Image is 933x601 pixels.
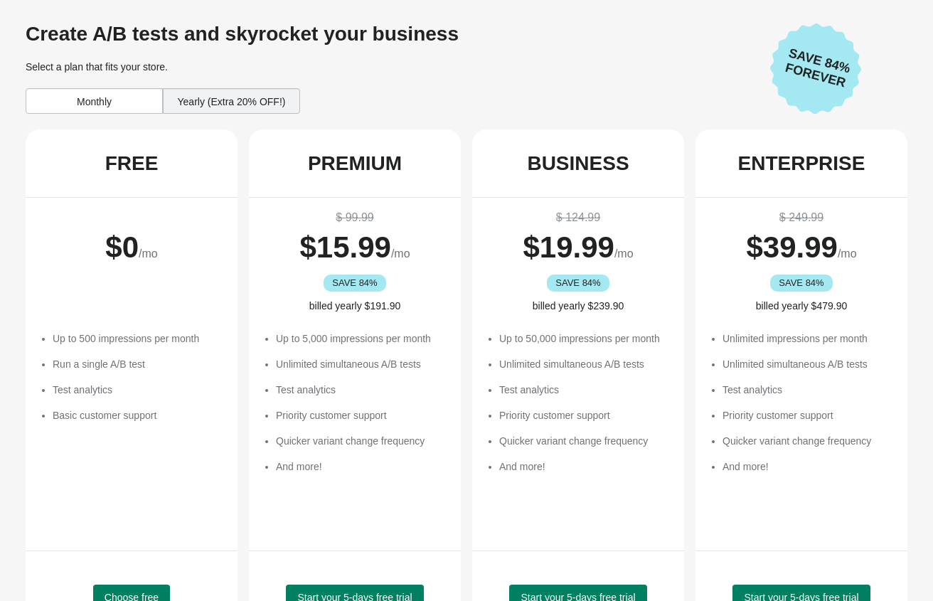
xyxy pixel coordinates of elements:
div: Select a plan that fits your store. [26,60,759,74]
li: Run a single A/B test [53,357,223,371]
li: Test analytics [499,383,670,397]
li: Priority customer support [276,408,447,422]
li: Up to 5,000 impressions per month [276,331,447,346]
div: billed yearly $479.90 [710,299,893,313]
li: Unlimited impressions per month [723,331,893,346]
div: PREMIUM [308,152,402,175]
li: Test analytics [53,383,223,397]
li: Quicker variant change frequency [276,434,447,448]
div: ENTERPRISE [738,152,865,175]
div: SAVE 84% [324,275,387,292]
div: BUSINESS [527,152,629,175]
li: Priority customer support [499,408,670,422]
div: $ 249.99 [710,209,893,226]
div: $ 99.99 [263,209,447,226]
li: Basic customer support [53,408,223,422]
div: Monthly [26,88,163,114]
li: Quicker variant change frequency [723,434,893,448]
li: Up to 50,000 impressions per month [499,331,670,346]
div: billed yearly $191.90 [263,299,447,313]
span: /mo [614,248,634,260]
div: SAVE 84% [770,275,833,292]
div: Yearly (Extra 20% OFF!) [163,88,300,114]
li: And more! [276,459,447,474]
div: FREE [105,152,159,175]
span: /mo [391,248,410,260]
li: Up to 500 impressions per month [53,331,223,346]
li: And more! [723,459,893,474]
span: $ 39.99 [746,230,837,264]
div: billed yearly $239.90 [486,299,670,313]
li: Quicker variant change frequency [499,434,670,448]
div: Create A/B tests and skyrocket your business [26,23,759,46]
span: Save 84% Forever [774,43,860,93]
li: Unlimited simultaneous A/B tests [723,357,893,371]
li: Test analytics [276,383,447,397]
li: And more! [499,459,670,474]
img: Save 84% Forever [770,23,861,115]
span: $ 19.99 [523,230,614,264]
li: Priority customer support [723,408,893,422]
li: Unlimited simultaneous A/B tests [276,357,447,371]
div: $ 124.99 [486,209,670,226]
div: SAVE 84% [547,275,610,292]
li: Unlimited simultaneous A/B tests [499,357,670,371]
span: $ 15.99 [299,230,390,264]
li: Test analytics [723,383,893,397]
span: /mo [139,248,158,260]
span: /mo [838,248,857,260]
span: $ 0 [105,230,139,264]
